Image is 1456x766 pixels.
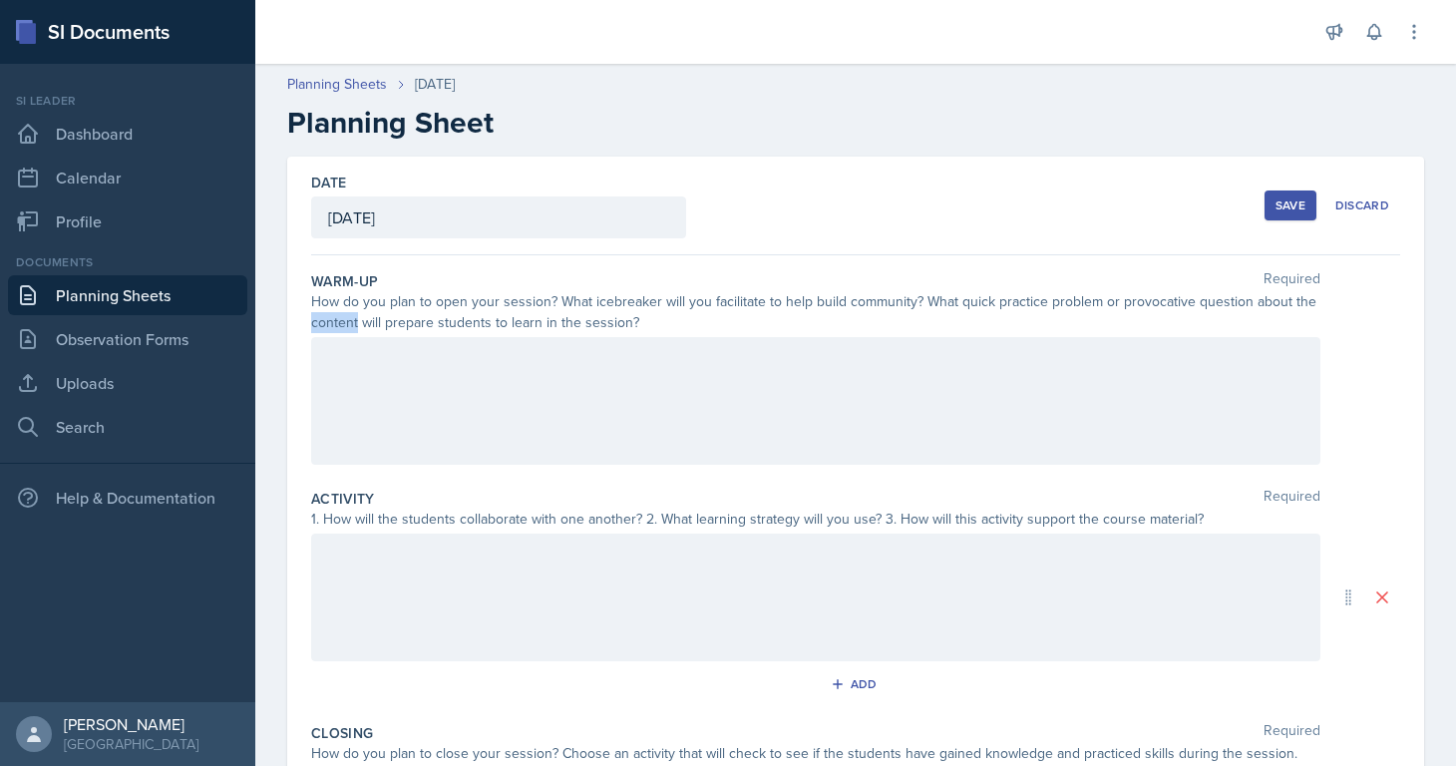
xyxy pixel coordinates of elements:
[1324,191,1400,220] button: Discard
[1264,489,1320,509] span: Required
[1275,197,1305,213] div: Save
[287,74,387,95] a: Planning Sheets
[64,714,198,734] div: [PERSON_NAME]
[8,92,247,110] div: Si leader
[1335,197,1389,213] div: Discard
[311,509,1320,530] div: 1. How will the students collaborate with one another? 2. What learning strategy will you use? 3....
[311,173,346,192] label: Date
[8,363,247,403] a: Uploads
[311,291,1320,333] div: How do you plan to open your session? What icebreaker will you facilitate to help build community...
[8,253,247,271] div: Documents
[8,201,247,241] a: Profile
[311,743,1320,764] div: How do you plan to close your session? Choose an activity that will check to see if the students ...
[8,114,247,154] a: Dashboard
[287,105,1424,141] h2: Planning Sheet
[64,734,198,754] div: [GEOGRAPHIC_DATA]
[8,478,247,518] div: Help & Documentation
[8,407,247,447] a: Search
[8,158,247,197] a: Calendar
[8,319,247,359] a: Observation Forms
[1264,271,1320,291] span: Required
[311,723,373,743] label: Closing
[415,74,455,95] div: [DATE]
[1265,191,1316,220] button: Save
[835,676,878,692] div: Add
[1264,723,1320,743] span: Required
[824,669,889,699] button: Add
[8,275,247,315] a: Planning Sheets
[311,489,375,509] label: Activity
[311,271,378,291] label: Warm-Up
